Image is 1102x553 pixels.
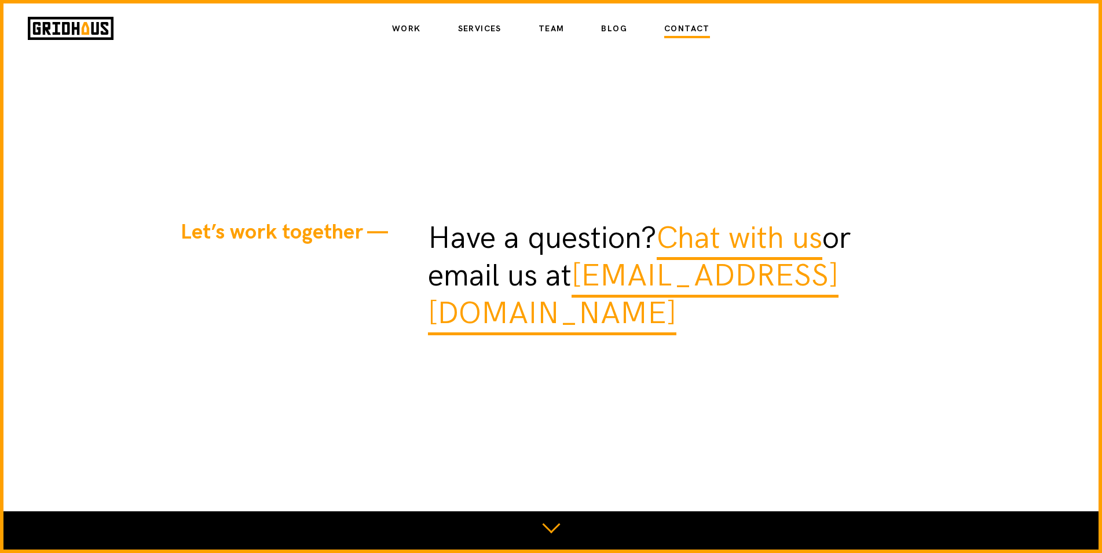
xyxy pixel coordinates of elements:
[28,17,114,40] img: Gridhaus logo
[392,19,421,39] a: Work
[601,19,627,39] a: Blog
[428,220,922,332] p: Have a question? or email us at
[1044,495,1088,539] iframe: Drift Widget Chat Controller
[657,219,822,260] a: Chat with us
[181,220,428,312] h1: Let’s work together
[539,19,565,39] a: Team
[458,19,501,39] a: Services
[664,19,710,39] a: Contact
[428,257,839,335] a: [EMAIL_ADDRESS][DOMAIN_NAME]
